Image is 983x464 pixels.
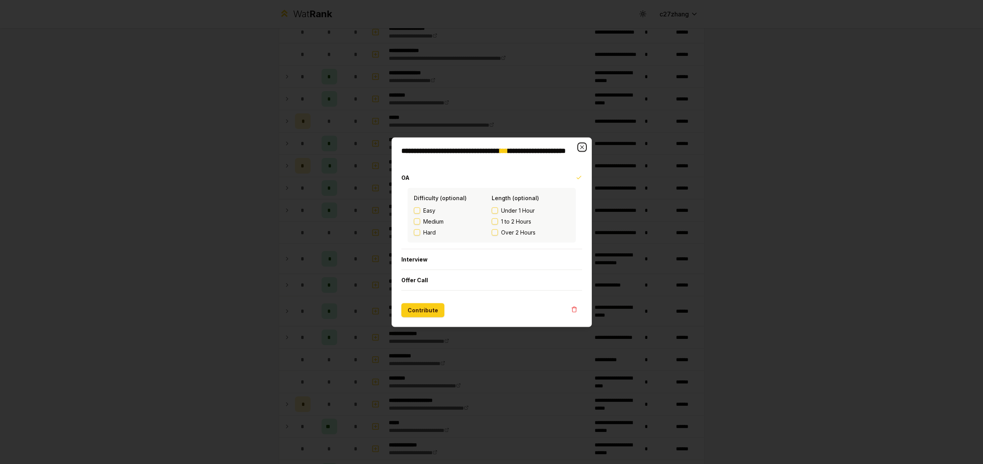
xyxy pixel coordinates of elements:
[423,228,436,236] span: Hard
[414,229,420,235] button: Hard
[414,218,420,224] button: Medium
[401,303,444,317] button: Contribute
[401,270,582,290] button: Offer Call
[492,194,539,201] label: Length (optional)
[414,207,420,213] button: Easy
[492,229,498,235] button: Over 2 Hours
[501,228,536,236] span: Over 2 Hours
[423,217,444,225] span: Medium
[492,218,498,224] button: 1 to 2 Hours
[501,206,535,214] span: Under 1 Hour
[401,167,582,188] button: OA
[401,249,582,269] button: Interview
[401,188,582,249] div: OA
[414,194,467,201] label: Difficulty (optional)
[492,207,498,213] button: Under 1 Hour
[501,217,531,225] span: 1 to 2 Hours
[423,206,435,214] span: Easy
